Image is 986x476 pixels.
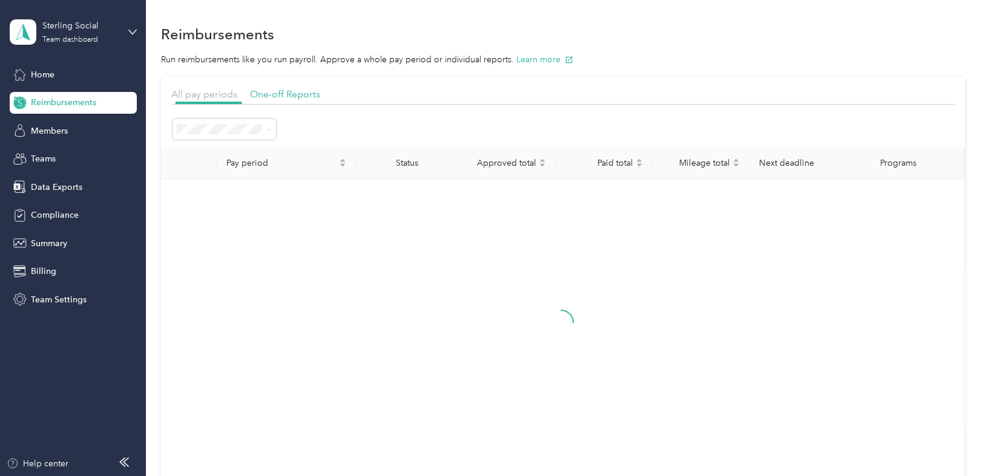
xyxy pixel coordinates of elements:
[565,158,633,168] span: Paid total
[7,457,68,470] button: Help center
[652,147,749,179] th: Mileage total
[31,96,96,109] span: Reimbursements
[226,158,337,168] span: Pay period
[539,161,546,169] span: caret-down
[161,53,965,66] p: Run reimbursements like you run payroll. Approve a whole pay period or individual reports.
[42,19,118,32] div: Sterling Social
[31,125,68,137] span: Members
[161,28,274,41] h1: Reimbursements
[31,209,79,221] span: Compliance
[749,147,870,179] th: Next deadline
[250,88,320,100] span: One-off Reports
[636,157,643,164] span: caret-up
[516,53,573,66] button: Learn more
[556,147,652,179] th: Paid total
[539,157,546,164] span: caret-up
[31,68,54,81] span: Home
[339,157,346,164] span: caret-up
[171,88,237,100] span: All pay periods
[662,158,730,168] span: Mileage total
[31,265,56,278] span: Billing
[636,161,643,169] span: caret-down
[459,147,556,179] th: Approved total
[468,158,536,168] span: Approved total
[366,158,449,168] div: Status
[31,293,87,306] span: Team Settings
[732,157,740,164] span: caret-up
[918,408,986,476] iframe: Everlance-gr Chat Button Frame
[732,161,740,169] span: caret-down
[31,181,82,194] span: Data Exports
[31,152,56,165] span: Teams
[217,147,356,179] th: Pay period
[339,161,346,169] span: caret-down
[42,36,98,44] div: Team dashboard
[31,237,67,250] span: Summary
